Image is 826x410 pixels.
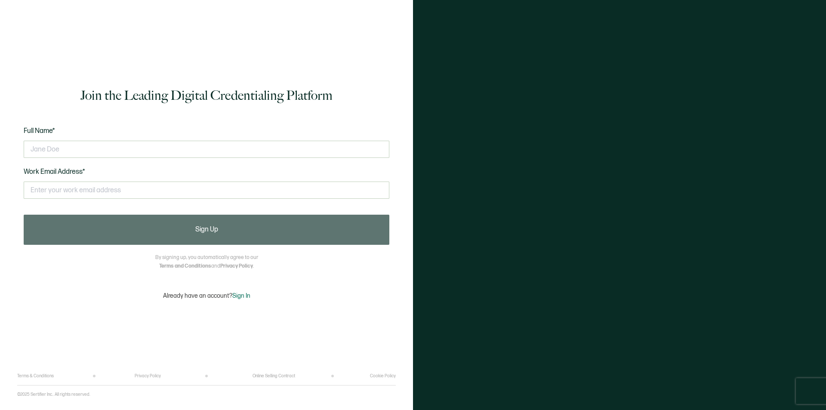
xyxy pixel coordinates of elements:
a: Privacy Policy [135,373,161,379]
span: Work Email Address* [24,168,85,176]
a: Online Selling Contract [253,373,295,379]
a: Cookie Policy [370,373,396,379]
input: Enter your work email address [24,182,389,199]
p: By signing up, you automatically agree to our and . [155,253,258,271]
p: ©2025 Sertifier Inc.. All rights reserved. [17,392,90,397]
h1: Join the Leading Digital Credentialing Platform [80,87,333,104]
button: Sign Up [24,215,389,245]
span: Sign In [232,292,250,299]
input: Jane Doe [24,141,389,158]
span: Sign Up [195,226,218,233]
a: Privacy Policy [220,263,253,269]
a: Terms and Conditions [159,263,211,269]
p: Already have an account? [163,292,250,299]
span: Full Name* [24,127,55,135]
a: Terms & Conditions [17,373,54,379]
